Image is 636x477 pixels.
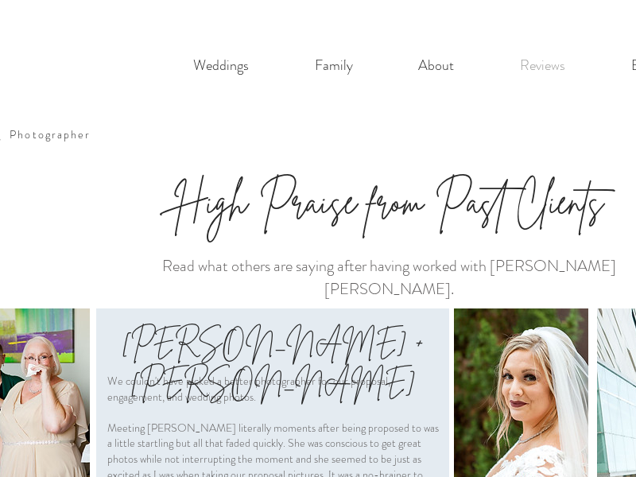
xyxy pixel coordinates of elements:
span: We couldn't have picked a better photographer for our proposal, engagement, and wedding photos. [107,373,390,405]
p: Family [307,49,361,82]
span: [PERSON_NAME] + [PERSON_NAME] [122,325,424,399]
a: Family [281,49,386,82]
a: About [386,49,487,82]
p: About [410,49,462,82]
p: Reviews [512,49,573,82]
a: Reviews [487,49,598,82]
span: High Praise from Past Clients [175,176,603,227]
span: Read what others are saying after having worked with [PERSON_NAME] [PERSON_NAME]. [162,254,616,301]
